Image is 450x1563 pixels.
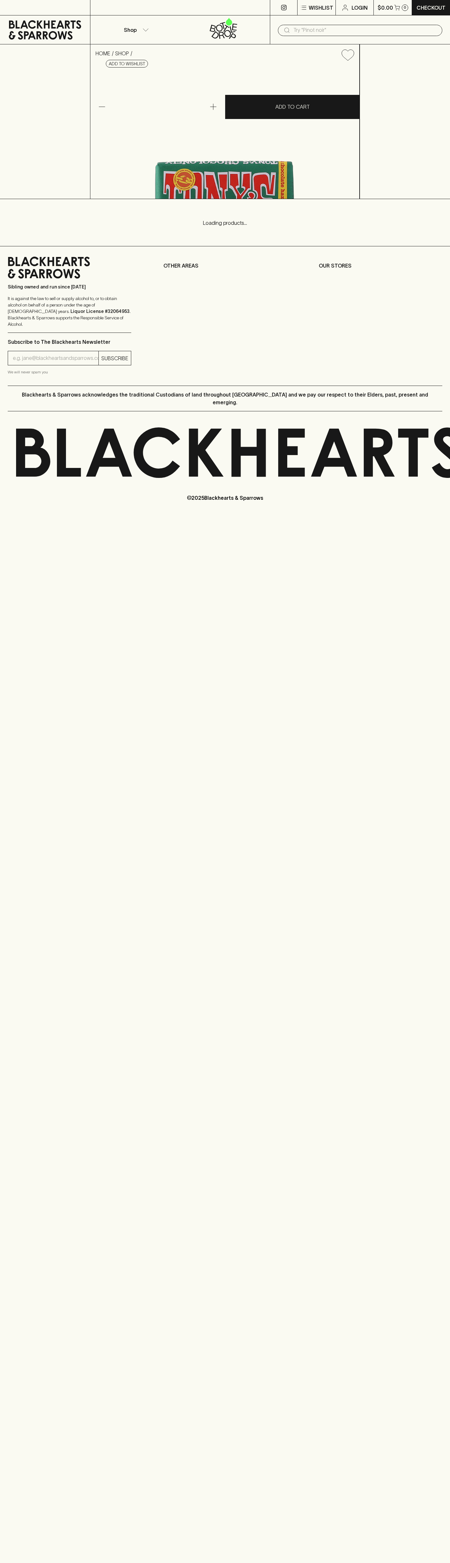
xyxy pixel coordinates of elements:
[404,6,406,9] p: 0
[417,4,445,12] p: Checkout
[8,369,131,375] p: We will never spam you
[90,4,96,12] p: ⠀
[96,50,110,56] a: HOME
[293,25,437,35] input: Try "Pinot noir"
[106,60,148,68] button: Add to wishlist
[8,295,131,327] p: It is against the law to sell or supply alcohol to, or to obtain alcohol on behalf of a person un...
[101,354,128,362] p: SUBSCRIBE
[319,262,442,270] p: OUR STORES
[115,50,129,56] a: SHOP
[99,351,131,365] button: SUBSCRIBE
[6,219,444,227] p: Loading products...
[8,338,131,346] p: Subscribe to The Blackhearts Newsletter
[13,353,98,363] input: e.g. jane@blackheartsandsparrows.com.au
[163,262,287,270] p: OTHER AREAS
[124,26,137,34] p: Shop
[13,391,437,406] p: Blackhearts & Sparrows acknowledges the traditional Custodians of land throughout [GEOGRAPHIC_DAT...
[225,95,360,119] button: ADD TO CART
[309,4,333,12] p: Wishlist
[275,103,310,111] p: ADD TO CART
[8,284,131,290] p: Sibling owned and run since [DATE]
[378,4,393,12] p: $0.00
[70,309,130,314] strong: Liquor License #32064953
[90,66,359,199] img: 80123.png
[352,4,368,12] p: Login
[339,47,357,63] button: Add to wishlist
[90,15,180,44] button: Shop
